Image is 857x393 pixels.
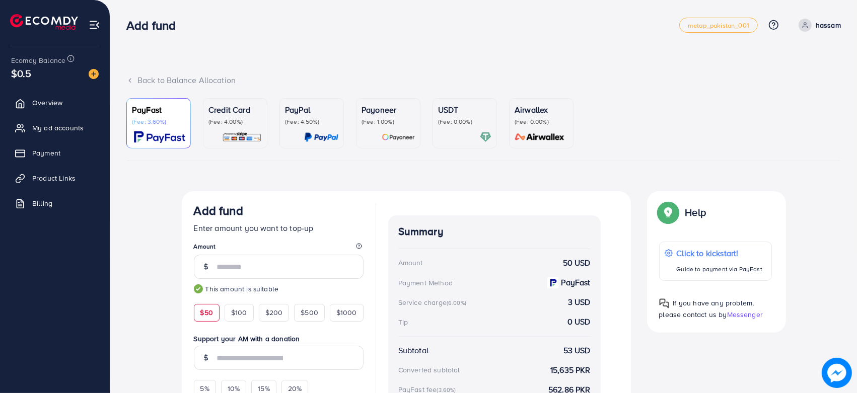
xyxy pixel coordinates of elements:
span: metap_pakistan_001 [688,22,749,29]
span: $50 [200,307,213,318]
label: Support your AM with a donation [194,334,364,344]
span: Payment [32,148,60,158]
small: This amount is suitable [194,284,364,294]
strong: 53 USD [563,345,591,356]
p: (Fee: 3.60%) [132,118,185,126]
div: Converted subtotal [398,365,460,375]
img: payment [547,277,558,288]
h4: Summary [398,225,591,238]
span: Billing [32,198,52,208]
img: image [822,358,852,388]
p: (Fee: 4.00%) [208,118,262,126]
h3: Add fund [126,18,184,33]
strong: 50 USD [563,257,591,269]
img: card [382,131,415,143]
p: (Fee: 4.50%) [285,118,338,126]
img: menu [89,19,100,31]
a: hassam [795,19,841,32]
img: card [304,131,338,143]
a: Billing [8,193,102,213]
div: Subtotal [398,345,428,356]
a: Product Links [8,168,102,188]
small: (6.00%) [447,299,466,307]
a: metap_pakistan_001 [679,18,758,33]
img: logo [10,14,78,30]
img: card [512,131,568,143]
p: PayFast [132,104,185,116]
span: $500 [301,307,318,318]
span: Ecomdy Balance [11,55,65,65]
strong: PayFast [561,277,591,288]
p: Guide to payment via PayFast [677,263,762,275]
p: (Fee: 0.00%) [438,118,491,126]
a: Overview [8,93,102,113]
p: Click to kickstart! [677,247,762,259]
img: image [89,69,99,79]
div: Back to Balance Allocation [126,74,841,86]
a: Payment [8,143,102,163]
strong: 15,635 PKR [550,364,591,376]
span: $0.5 [11,66,32,81]
span: My ad accounts [32,123,84,133]
p: (Fee: 0.00%) [515,118,568,126]
p: (Fee: 1.00%) [362,118,415,126]
p: PayPal [285,104,338,116]
p: Airwallex [515,104,568,116]
img: Popup guide [659,298,669,308]
span: $100 [231,307,247,318]
span: Messenger [727,309,763,320]
span: Overview [32,98,62,108]
h3: Add fund [194,203,243,218]
p: Payoneer [362,104,415,116]
span: $1000 [336,307,357,318]
a: My ad accounts [8,118,102,138]
span: $200 [265,307,283,318]
div: Amount [398,258,423,268]
img: card [222,131,262,143]
div: Tip [398,317,408,327]
img: card [134,131,185,143]
p: Credit Card [208,104,262,116]
p: USDT [438,104,491,116]
strong: 3 USD [568,296,591,308]
legend: Amount [194,242,364,255]
p: Enter amount you want to top-up [194,222,364,234]
img: guide [194,284,203,293]
div: Payment Method [398,278,453,288]
strong: 0 USD [567,316,591,328]
div: Service charge [398,297,469,307]
span: If you have any problem, please contact us by [659,298,754,320]
p: Help [685,206,706,218]
img: Popup guide [659,203,677,221]
p: hassam [816,19,841,31]
span: Product Links [32,173,76,183]
img: card [480,131,491,143]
